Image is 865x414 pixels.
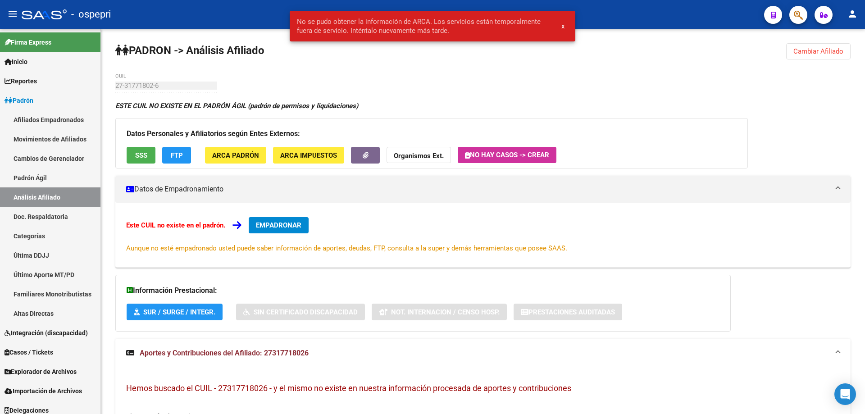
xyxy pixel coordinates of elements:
button: No hay casos -> Crear [458,147,556,163]
span: Firma Express [5,37,51,47]
strong: PADRON -> Análisis Afiliado [115,44,264,57]
span: Hemos buscado el CUIL - 27317718026 - y el mismo no existe en nuestra información procesada de ap... [126,383,571,393]
mat-icon: person [847,9,858,19]
span: Sin Certificado Discapacidad [254,308,358,316]
span: No se pudo obtener la información de ARCA. Los servicios están temporalmente fuera de servicio. I... [297,17,551,35]
span: Importación de Archivos [5,386,82,396]
button: FTP [162,147,191,164]
span: No hay casos -> Crear [465,151,549,159]
strong: Organismos Ext. [394,152,444,160]
span: Reportes [5,76,37,86]
span: Padrón [5,96,33,105]
span: Casos / Tickets [5,347,53,357]
strong: Este CUIL no existe en el padrón. [126,221,225,229]
span: - ospepri [71,5,111,24]
span: Not. Internacion / Censo Hosp. [391,308,500,316]
span: EMPADRONAR [256,221,301,229]
button: Sin Certificado Discapacidad [236,304,365,320]
button: Not. Internacion / Censo Hosp. [372,304,507,320]
span: FTP [171,151,183,159]
span: x [561,22,565,30]
span: Aportes y Contribuciones del Afiliado: 27317718026 [140,349,309,357]
mat-icon: menu [7,9,18,19]
span: ARCA Impuestos [280,151,337,159]
strong: ESTE CUIL NO EXISTE EN EL PADRÓN ÁGIL (padrón de permisos y liquidaciones) [115,102,358,110]
h3: Información Prestacional: [127,284,719,297]
button: ARCA Impuestos [273,147,344,164]
span: Cambiar Afiliado [793,47,843,55]
div: Open Intercom Messenger [834,383,856,405]
span: SSS [135,151,147,159]
button: EMPADRONAR [249,217,309,233]
span: Explorador de Archivos [5,367,77,377]
span: Aunque no esté empadronado usted puede saber información de aportes, deudas, FTP, consulta a la s... [126,244,567,252]
mat-panel-title: Datos de Empadronamiento [126,184,829,194]
div: Datos de Empadronamiento [115,203,851,268]
span: SUR / SURGE / INTEGR. [143,308,215,316]
span: Integración (discapacidad) [5,328,88,338]
button: ARCA Padrón [205,147,266,164]
span: ARCA Padrón [212,151,259,159]
button: Prestaciones Auditadas [514,304,622,320]
button: Cambiar Afiliado [786,43,851,59]
span: Prestaciones Auditadas [528,308,615,316]
span: Inicio [5,57,27,67]
button: SSS [127,147,155,164]
button: Organismos Ext. [387,147,451,164]
mat-expansion-panel-header: Aportes y Contribuciones del Afiliado: 27317718026 [115,339,851,368]
button: SUR / SURGE / INTEGR. [127,304,223,320]
mat-expansion-panel-header: Datos de Empadronamiento [115,176,851,203]
button: x [554,18,572,34]
h3: Datos Personales y Afiliatorios según Entes Externos: [127,127,737,140]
